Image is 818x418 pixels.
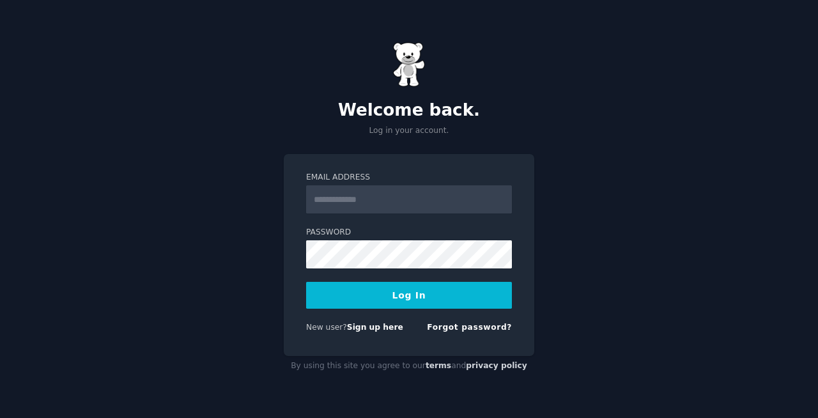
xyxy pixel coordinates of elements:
[393,42,425,87] img: Gummy Bear
[426,361,451,370] a: terms
[306,323,347,332] span: New user?
[427,323,512,332] a: Forgot password?
[306,227,512,238] label: Password
[306,282,512,309] button: Log In
[284,100,534,121] h2: Welcome back.
[284,125,534,137] p: Log in your account.
[466,361,527,370] a: privacy policy
[347,323,403,332] a: Sign up here
[306,172,512,183] label: Email Address
[284,356,534,376] div: By using this site you agree to our and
